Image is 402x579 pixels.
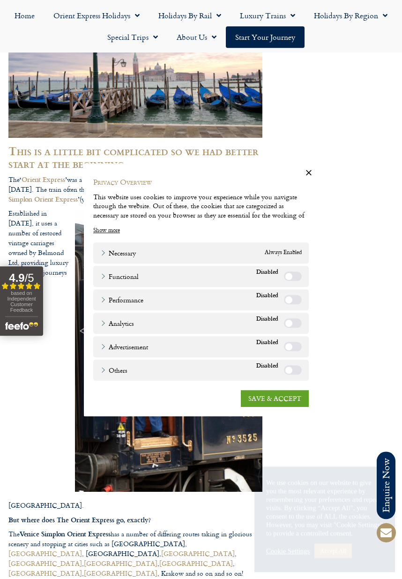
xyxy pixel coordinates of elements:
[100,271,139,281] a: Functional
[93,177,309,187] h4: Privacy Overview
[100,294,143,304] a: Performance
[100,318,134,328] a: Analytics
[265,248,302,257] span: Always Enabled
[100,248,136,257] a: Necessary
[100,365,127,375] a: Others
[241,390,309,406] a: SAVE & ACCEPT
[100,341,148,351] a: Advertisement
[93,192,309,228] div: This website uses cookies to improve your experience while you navigate through the website. Out ...
[93,226,120,234] a: Show more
